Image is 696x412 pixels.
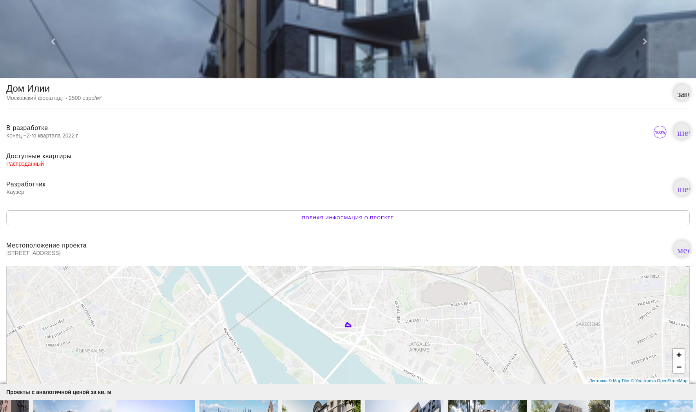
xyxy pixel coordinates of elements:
font: Дом Илии [6,83,50,94]
font: Распроданный [6,161,44,167]
font: [STREET_ADDRESS] [6,250,60,256]
font: Разработчик [6,181,45,188]
font: В разработке [6,125,48,131]
a: место [674,241,690,257]
font: Доступные квартиры [6,153,72,159]
font: Хаузер [6,189,24,195]
a: © MapTiler [609,378,630,383]
a: Увеличить масштаб [673,349,685,361]
font: | [607,378,609,383]
a: © Участники OpenStreetMap [631,378,687,383]
font: Московский форштадт · 2500 евро/м² [6,95,101,101]
font: Конец ~2-го квартала 2022 г. [6,132,79,139]
font: Проекты с аналогичной ценой за кв. м [6,389,111,395]
img: 100 [652,124,668,140]
a: запуск [674,85,690,100]
a: Листовка [589,378,607,383]
a: шеврон_правый [674,123,690,139]
font: − [676,362,681,372]
font: Полная информация о проекте [302,215,394,220]
font: + [676,350,681,360]
font: Местоположение проекта [6,242,87,249]
a: шеврон_правый [674,180,690,195]
a: Уменьшить масштаб [673,361,685,373]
